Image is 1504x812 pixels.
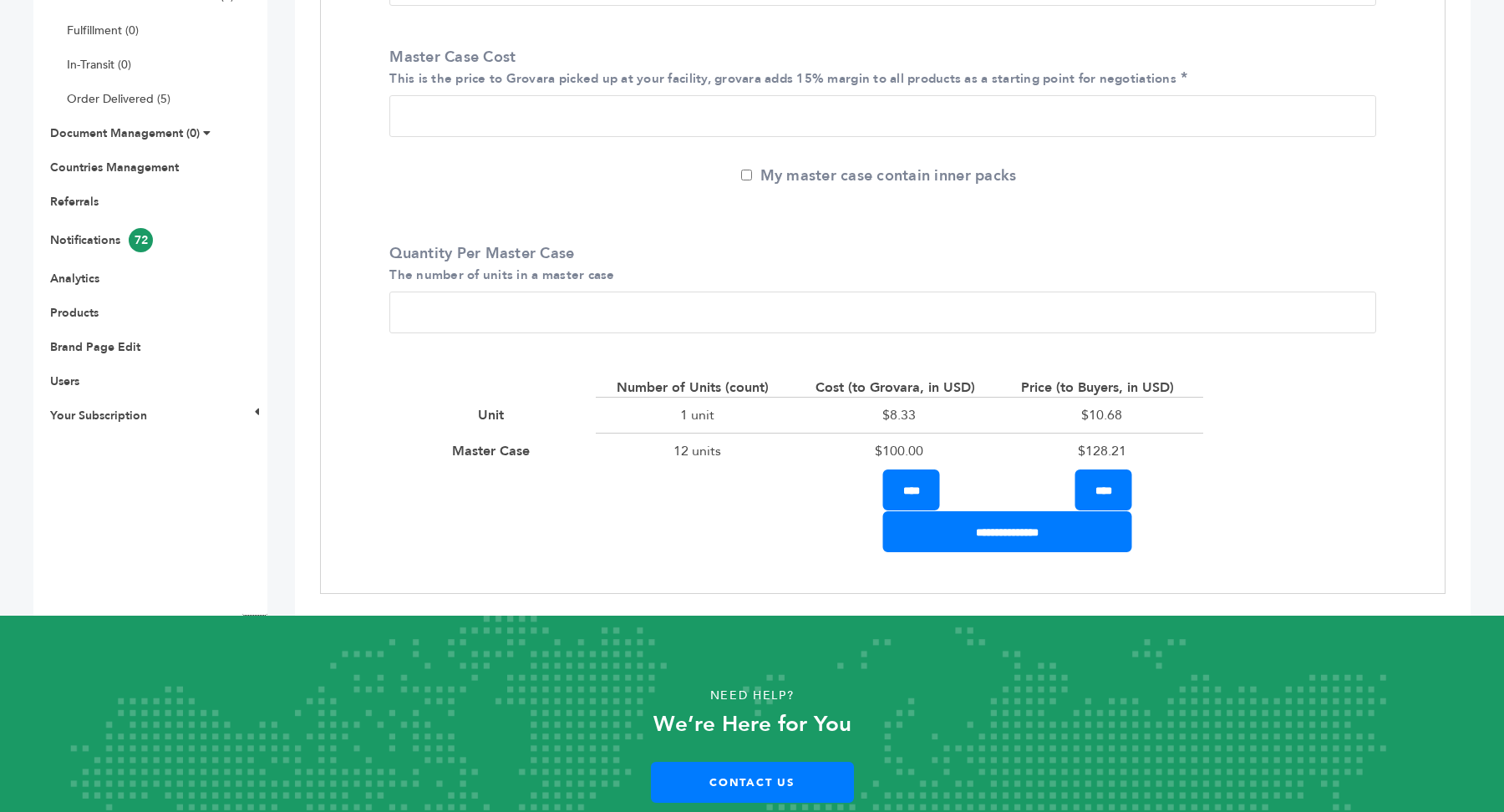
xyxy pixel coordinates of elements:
[596,433,798,469] div: 12 units
[50,232,153,248] a: Notifications72
[50,125,200,141] a: Document Management (0)
[50,408,147,424] a: Your Subscription
[651,762,854,803] a: Contact Us
[798,433,1000,469] div: $100.00
[67,91,170,107] a: Order Delivered (5)
[816,378,983,397] div: Cost (to Grovara, in USD)
[389,70,1176,87] small: This is the price to Grovara picked up at your facility, grovara adds 15% margin to all products ...
[452,442,538,460] div: Master Case
[389,47,1368,89] label: Master Case Cost
[67,57,131,73] a: In-Transit (0)
[129,228,153,252] span: 72
[1001,433,1203,469] div: $128.21
[75,683,1429,708] p: Need Help?
[50,373,79,389] a: Users
[741,170,752,180] input: My master case contain inner packs
[1021,378,1182,397] div: Price (to Buyers, in USD)
[478,406,512,424] div: Unit
[389,266,614,283] small: The number of units in a master case
[50,160,179,175] a: Countries Management
[1001,397,1203,433] div: $10.68
[389,243,1368,285] label: Quantity Per Master Case
[50,339,140,355] a: Brand Page Edit
[67,23,139,38] a: Fulfillment (0)
[653,709,851,739] strong: We’re Here for You
[741,165,1017,186] label: My master case contain inner packs
[50,305,99,321] a: Products
[596,397,798,433] div: 1 unit
[50,271,99,287] a: Analytics
[50,194,99,210] a: Referrals
[617,378,777,397] div: Number of Units (count)
[798,397,1000,433] div: $8.33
